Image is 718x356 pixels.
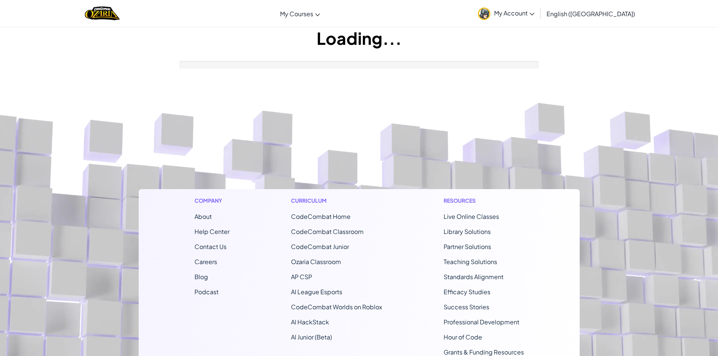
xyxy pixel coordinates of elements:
[444,258,497,266] a: Teaching Solutions
[194,273,208,281] a: Blog
[444,197,524,205] h1: Resources
[291,303,382,311] a: CodeCombat Worlds on Roblox
[474,2,538,25] a: My Account
[444,303,489,311] a: Success Stories
[276,3,324,24] a: My Courses
[85,6,120,21] a: Ozaria by CodeCombat logo
[291,243,349,251] a: CodeCombat Junior
[444,212,499,220] a: Live Online Classes
[280,10,313,18] span: My Courses
[194,258,217,266] a: Careers
[444,243,491,251] a: Partner Solutions
[547,10,635,18] span: English ([GEOGRAPHIC_DATA])
[291,273,312,281] a: AP CSP
[291,288,342,296] a: AI League Esports
[194,243,227,251] span: Contact Us
[291,333,332,341] a: AI Junior (Beta)
[543,3,639,24] a: English ([GEOGRAPHIC_DATA])
[494,9,534,17] span: My Account
[291,212,351,220] span: CodeCombat Home
[444,348,524,356] a: Grants & Funding Resources
[291,258,341,266] a: Ozaria Classroom
[444,333,482,341] a: Hour of Code
[444,273,504,281] a: Standards Alignment
[291,228,364,235] a: CodeCombat Classroom
[444,318,519,326] a: Professional Development
[194,197,230,205] h1: Company
[478,8,490,20] img: avatar
[85,6,120,21] img: Home
[291,318,329,326] a: AI HackStack
[194,228,230,235] a: Help Center
[194,288,219,296] a: Podcast
[444,228,491,235] a: Library Solutions
[194,212,212,220] a: About
[291,197,382,205] h1: Curriculum
[444,288,490,296] a: Efficacy Studies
